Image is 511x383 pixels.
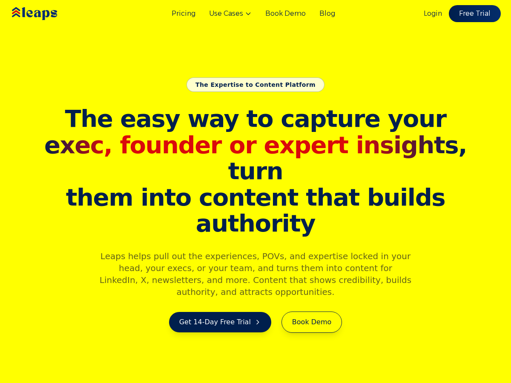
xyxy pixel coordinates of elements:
[65,105,446,132] span: The easy way to capture your
[14,132,497,184] span: , turn
[449,5,501,22] a: Free Trial
[209,9,252,19] button: Use Cases
[319,9,335,19] a: Blog
[187,77,324,92] div: The Expertise to Content Platform
[172,9,195,19] a: Pricing
[169,312,271,332] a: Get 14-Day Free Trial
[92,250,419,298] p: Leaps helps pull out the experiences, POVs, and expertise locked in your head, your execs, or you...
[44,131,458,159] span: exec, founder or expert insights
[265,9,306,19] a: Book Demo
[10,1,83,26] img: Leaps Logo
[281,312,342,333] a: Book Demo
[14,184,497,237] span: them into content that builds authority
[424,9,442,19] a: Login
